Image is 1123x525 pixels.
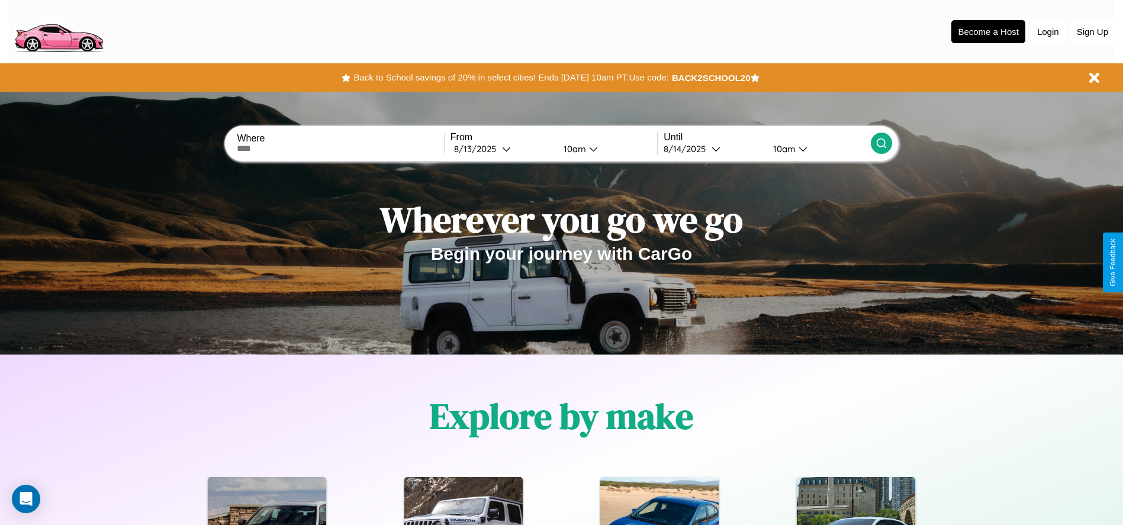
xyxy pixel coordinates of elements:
[664,132,870,143] label: Until
[1109,239,1117,286] div: Give Feedback
[237,133,443,144] label: Where
[558,143,589,154] div: 10am
[767,143,799,154] div: 10am
[951,20,1025,43] button: Become a Host
[451,132,657,143] label: From
[672,73,751,83] b: BACK2SCHOOL20
[430,392,693,440] h1: Explore by make
[350,69,671,86] button: Back to School savings of 20% in select cities! Ends [DATE] 10am PT.Use code:
[1031,21,1065,43] button: Login
[12,485,40,513] div: Open Intercom Messenger
[554,143,658,155] button: 10am
[1071,21,1114,43] button: Sign Up
[9,6,108,55] img: logo
[764,143,871,155] button: 10am
[664,143,712,154] div: 8 / 14 / 2025
[454,143,502,154] div: 8 / 13 / 2025
[451,143,554,155] button: 8/13/2025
